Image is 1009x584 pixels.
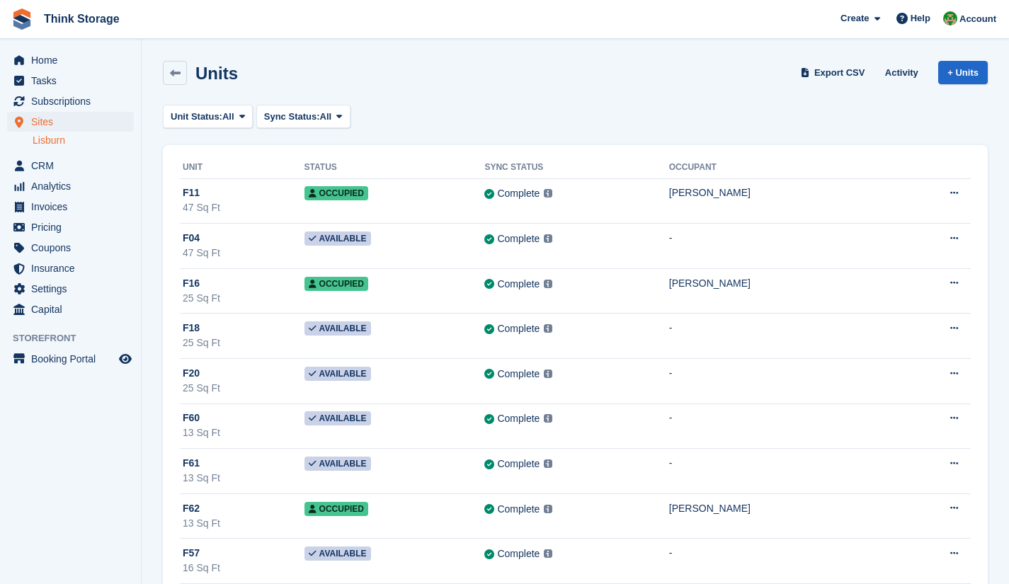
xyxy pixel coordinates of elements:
span: Available [304,457,371,471]
span: Storefront [13,331,141,345]
span: Analytics [31,176,116,196]
img: icon-info-grey-7440780725fd019a000dd9b08b2336e03edf1995a4989e88bcd33f0948082b44.svg [544,280,552,288]
span: F16 [183,276,200,291]
div: Complete [497,457,540,471]
span: F61 [183,456,200,471]
a: menu [7,299,134,319]
div: 13 Sq Ft [183,425,304,440]
span: Available [304,321,371,336]
div: 25 Sq Ft [183,291,304,306]
a: menu [7,197,134,217]
span: Available [304,546,371,561]
td: - [669,539,891,584]
div: 25 Sq Ft [183,381,304,396]
div: Complete [497,411,540,426]
img: icon-info-grey-7440780725fd019a000dd9b08b2336e03edf1995a4989e88bcd33f0948082b44.svg [544,549,552,558]
span: Pricing [31,217,116,237]
button: Unit Status: All [163,105,253,128]
span: Occupied [304,186,368,200]
span: Account [959,12,996,26]
a: menu [7,217,134,237]
span: Unit Status: [171,110,222,124]
div: [PERSON_NAME] [669,501,891,516]
th: Occupant [669,156,891,179]
a: Lisburn [33,134,134,147]
img: stora-icon-8386f47178a22dfd0bd8f6a31ec36ba5ce8667c1dd55bd0f319d3a0aa187defe.svg [11,8,33,30]
td: - [669,314,891,359]
img: icon-info-grey-7440780725fd019a000dd9b08b2336e03edf1995a4989e88bcd33f0948082b44.svg [544,324,552,333]
div: 25 Sq Ft [183,336,304,350]
div: 16 Sq Ft [183,561,304,576]
div: Complete [497,546,540,561]
div: Complete [497,321,540,336]
span: Booking Portal [31,349,116,369]
span: Invoices [31,197,116,217]
th: Status [304,156,485,179]
td: - [669,449,891,494]
a: menu [7,50,134,70]
span: CRM [31,156,116,176]
div: 13 Sq Ft [183,516,304,531]
th: Sync Status [484,156,668,179]
span: All [320,110,332,124]
span: Available [304,411,371,425]
div: Complete [497,186,540,201]
a: menu [7,176,134,196]
a: Activity [879,61,924,84]
img: icon-info-grey-7440780725fd019a000dd9b08b2336e03edf1995a4989e88bcd33f0948082b44.svg [544,414,552,423]
a: menu [7,156,134,176]
img: icon-info-grey-7440780725fd019a000dd9b08b2336e03edf1995a4989e88bcd33f0948082b44.svg [544,459,552,468]
a: menu [7,238,134,258]
div: Complete [497,367,540,382]
a: menu [7,258,134,278]
span: F60 [183,411,200,425]
div: 47 Sq Ft [183,246,304,260]
a: Preview store [117,350,134,367]
a: + Units [938,61,988,84]
div: Complete [497,502,540,517]
span: F20 [183,366,200,381]
span: Home [31,50,116,70]
span: Help [911,11,930,25]
span: All [222,110,234,124]
span: F04 [183,231,200,246]
span: Export CSV [814,66,865,80]
img: icon-info-grey-7440780725fd019a000dd9b08b2336e03edf1995a4989e88bcd33f0948082b44.svg [544,234,552,243]
img: icon-info-grey-7440780725fd019a000dd9b08b2336e03edf1995a4989e88bcd33f0948082b44.svg [544,370,552,378]
a: menu [7,71,134,91]
td: - [669,224,891,269]
a: menu [7,91,134,111]
td: - [669,403,891,449]
span: Occupied [304,277,368,291]
span: Insurance [31,258,116,278]
span: Settings [31,279,116,299]
span: Capital [31,299,116,319]
span: Available [304,231,371,246]
span: F11 [183,185,200,200]
span: Create [840,11,869,25]
div: 47 Sq Ft [183,200,304,215]
span: Sync Status: [264,110,320,124]
img: Sarah Mackie [943,11,957,25]
span: Occupied [304,502,368,516]
button: Sync Status: All [256,105,350,128]
span: Sites [31,112,116,132]
img: icon-info-grey-7440780725fd019a000dd9b08b2336e03edf1995a4989e88bcd33f0948082b44.svg [544,505,552,513]
h2: Units [195,64,238,83]
span: Subscriptions [31,91,116,111]
a: menu [7,349,134,369]
div: Complete [497,277,540,292]
span: Coupons [31,238,116,258]
div: Complete [497,231,540,246]
a: Think Storage [38,7,125,30]
div: 13 Sq Ft [183,471,304,486]
div: [PERSON_NAME] [669,276,891,291]
th: Unit [180,156,304,179]
a: menu [7,279,134,299]
span: F62 [183,501,200,516]
span: Tasks [31,71,116,91]
a: menu [7,112,134,132]
td: - [669,359,891,404]
div: [PERSON_NAME] [669,185,891,200]
img: icon-info-grey-7440780725fd019a000dd9b08b2336e03edf1995a4989e88bcd33f0948082b44.svg [544,189,552,197]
